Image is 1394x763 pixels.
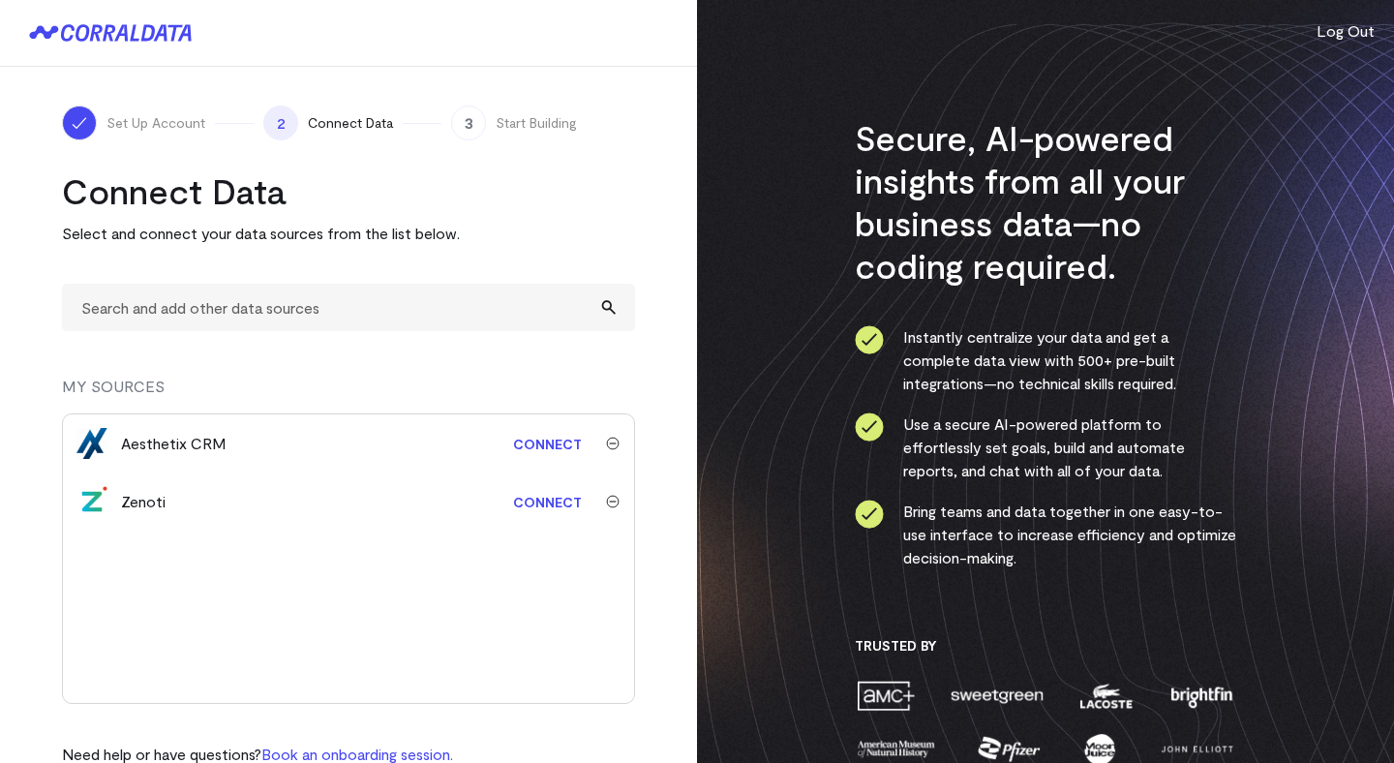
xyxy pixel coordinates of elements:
img: ico-check-circle-4b19435c.svg [855,325,884,354]
span: Connect Data [308,113,393,133]
div: Zenoti [121,490,166,513]
span: Set Up Account [106,113,205,133]
img: ico-check-circle-4b19435c.svg [855,412,884,442]
h2: Connect Data [62,169,635,212]
li: Instantly centralize your data and get a complete data view with 500+ pre-built integrations—no t... [855,325,1237,395]
img: sweetgreen-1d1fb32c.png [949,679,1045,713]
h3: Trusted By [855,637,1237,655]
img: brightfin-a251e171.png [1167,679,1236,713]
img: aesthetix_crm-416afc8b.png [76,428,107,459]
img: zenoti-2086f9c1.png [76,486,107,517]
span: Start Building [496,113,577,133]
a: Connect [503,426,591,462]
p: Select and connect your data sources from the list below. [62,222,635,245]
img: ico-check-white-5ff98cb1.svg [70,113,89,133]
img: amc-0b11a8f1.png [855,679,917,713]
img: trash-40e54a27.svg [606,495,620,508]
li: Use a secure AI-powered platform to effortlessly set goals, build and automate reports, and chat ... [855,412,1237,482]
img: lacoste-7a6b0538.png [1077,679,1135,713]
h3: Secure, AI-powered insights from all your business data—no coding required. [855,116,1237,287]
button: Log Out [1317,19,1375,43]
a: Book an onboarding session. [261,745,453,763]
a: Connect [503,484,591,520]
input: Search and add other data sources [62,284,635,331]
img: ico-check-circle-4b19435c.svg [855,500,884,529]
div: MY SOURCES [62,375,635,413]
li: Bring teams and data together in one easy-to-use interface to increase efficiency and optimize de... [855,500,1237,569]
div: Aesthetix CRM [121,432,227,455]
span: 2 [263,106,298,140]
span: 3 [451,106,486,140]
img: trash-40e54a27.svg [606,437,620,450]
